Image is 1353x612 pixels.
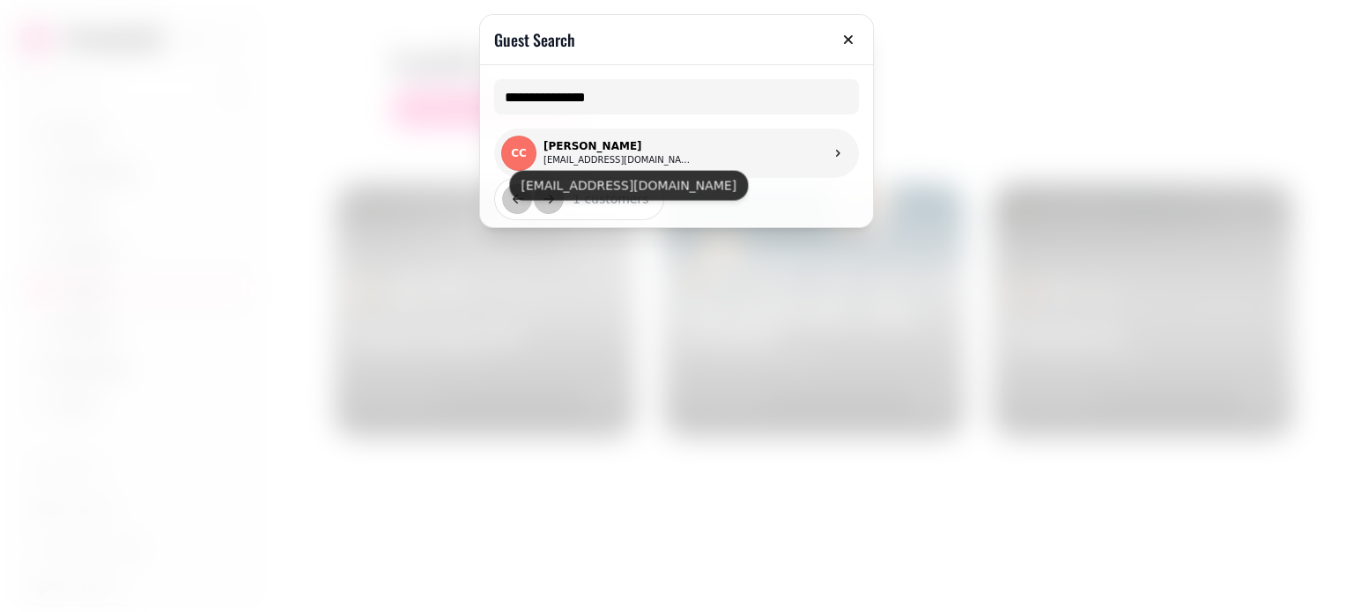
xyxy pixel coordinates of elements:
[543,153,693,167] button: [EMAIL_ADDRESS][DOMAIN_NAME]
[494,29,859,50] h3: Guest Search
[509,171,748,201] div: [EMAIL_ADDRESS][DOMAIN_NAME]
[543,139,693,153] p: [PERSON_NAME]
[494,129,859,178] a: C CCC[PERSON_NAME][EMAIL_ADDRESS][DOMAIN_NAME]
[502,184,532,214] button: back
[511,147,527,159] span: CC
